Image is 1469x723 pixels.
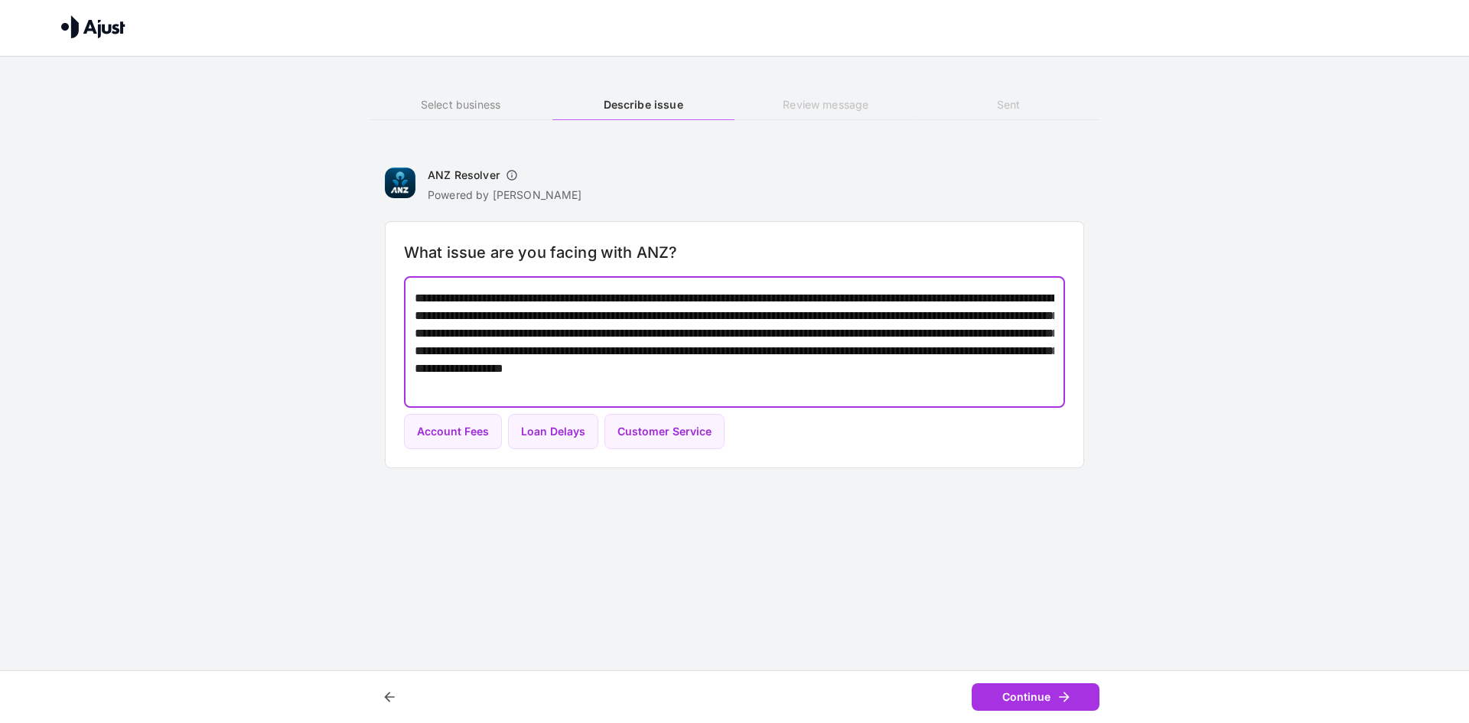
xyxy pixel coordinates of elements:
h6: Describe issue [552,96,734,113]
button: Customer Service [604,414,725,450]
h6: Review message [734,96,917,113]
p: Powered by [PERSON_NAME] [428,187,582,203]
button: Account Fees [404,414,502,450]
button: Continue [972,683,1099,712]
h6: What issue are you facing with ANZ? [404,240,1065,265]
h6: Select business [370,96,552,113]
img: Ajust [61,15,125,38]
h6: Sent [917,96,1099,113]
button: Loan Delays [508,414,598,450]
img: ANZ [385,168,415,198]
h6: ANZ Resolver [428,168,500,183]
